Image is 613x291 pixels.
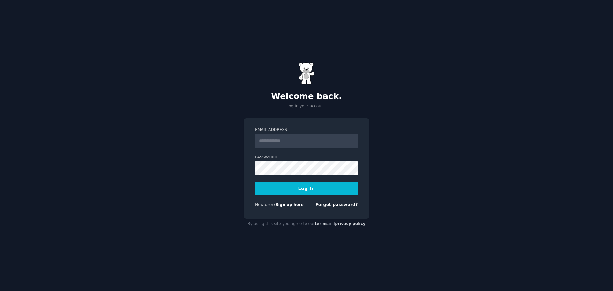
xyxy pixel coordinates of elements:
p: Log in your account. [244,103,369,109]
div: By using this site you agree to our and [244,219,369,229]
button: Log In [255,182,358,195]
img: Gummy Bear [299,62,314,85]
a: Sign up here [276,203,304,207]
a: terms [315,221,328,226]
label: Password [255,155,358,160]
h2: Welcome back. [244,91,369,102]
label: Email Address [255,127,358,133]
span: New user? [255,203,276,207]
a: Forgot password? [315,203,358,207]
a: privacy policy [335,221,366,226]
